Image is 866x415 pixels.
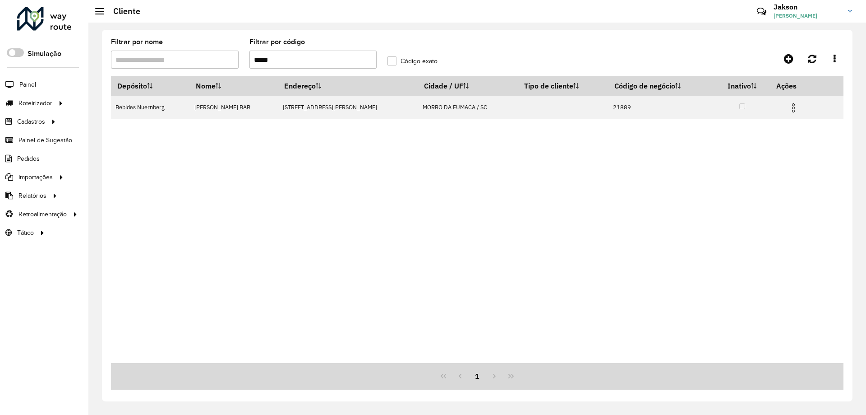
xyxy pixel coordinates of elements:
th: Cidade / UF [418,76,518,96]
td: MORRO DA FUMACA / SC [418,96,518,119]
span: Cadastros [17,117,45,126]
td: Bebidas Nuernberg [111,96,190,119]
span: Roteirizador [18,98,52,108]
th: Endereço [278,76,418,96]
button: 1 [469,368,486,385]
a: Contato Rápido [752,2,771,21]
span: [PERSON_NAME] [774,12,841,20]
span: Painel de Sugestão [18,135,72,145]
span: Pedidos [17,154,40,163]
span: Tático [17,228,34,238]
th: Depósito [111,76,190,96]
span: Importações [18,173,53,182]
th: Inativo [714,76,770,96]
label: Simulação [28,48,61,59]
td: 21889 [608,96,714,119]
td: [PERSON_NAME] BAR [190,96,278,119]
th: Ações [770,76,824,95]
h2: Cliente [104,6,140,16]
label: Filtrar por código [249,37,305,47]
span: Relatórios [18,191,46,201]
th: Código de negócio [608,76,714,96]
h3: Jakson [774,3,841,11]
th: Nome [190,76,278,96]
label: Filtrar por nome [111,37,163,47]
span: Retroalimentação [18,210,67,219]
span: Painel [19,80,36,89]
td: [STREET_ADDRESS][PERSON_NAME] [278,96,418,119]
label: Código exato [387,56,438,66]
th: Tipo de cliente [518,76,608,96]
